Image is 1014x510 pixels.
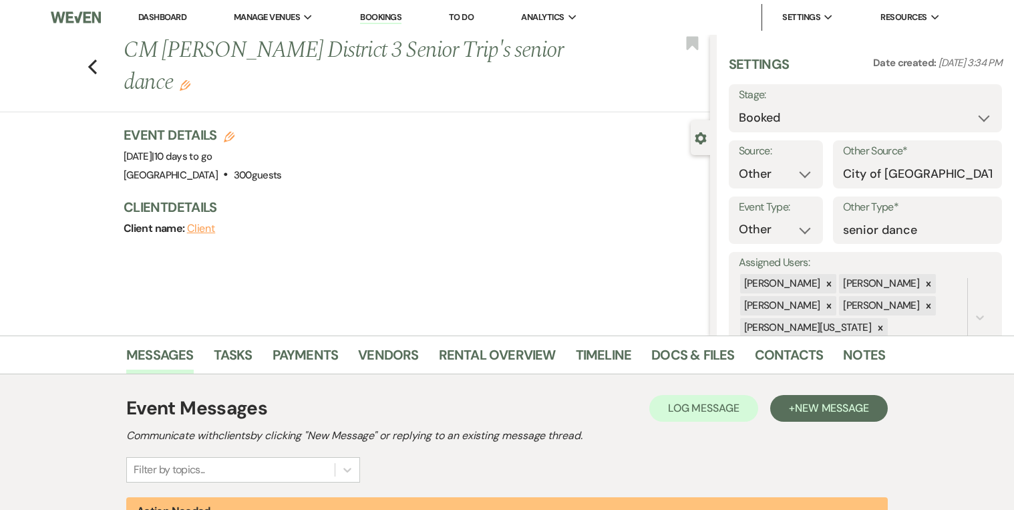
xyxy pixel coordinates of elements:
a: Messages [126,344,194,374]
button: Log Message [649,395,758,422]
label: Other Type* [843,198,992,217]
a: Vendors [358,344,418,374]
a: Contacts [755,344,824,374]
button: Edit [180,79,190,91]
label: Source: [739,142,813,161]
span: New Message [795,401,869,415]
a: Timeline [576,344,632,374]
h3: Client Details [124,198,697,217]
div: [PERSON_NAME][US_STATE] [740,318,873,338]
a: Dashboard [138,11,186,23]
span: Client name: [124,221,187,235]
h3: Settings [729,55,790,84]
span: Manage Venues [234,11,300,24]
h1: Event Messages [126,394,267,422]
button: Close lead details [695,131,707,144]
a: Payments [273,344,339,374]
a: Docs & Files [651,344,734,374]
span: Resources [880,11,926,24]
a: Bookings [360,11,401,24]
button: +New Message [770,395,888,422]
h2: Communicate with clients by clicking "New Message" or replying to an existing message thread. [126,428,888,444]
label: Assigned Users: [739,253,992,273]
span: | [152,150,212,163]
span: 10 days to go [154,150,212,163]
span: [DATE] [124,150,212,163]
span: Date created: [873,56,939,70]
a: Rental Overview [439,344,556,374]
span: 300 guests [234,168,282,182]
a: Notes [843,344,885,374]
h1: CM [PERSON_NAME] District 3 Senior Trip's senior dance [124,35,587,98]
div: [PERSON_NAME] [740,274,822,293]
span: Log Message [668,401,739,415]
img: Weven Logo [51,3,101,31]
button: Client [187,223,216,234]
label: Event Type: [739,198,813,217]
span: [GEOGRAPHIC_DATA] [124,168,218,182]
h3: Event Details [124,126,282,144]
label: Other Source* [843,142,992,161]
span: [DATE] 3:34 PM [939,56,1002,70]
div: [PERSON_NAME] [740,296,822,315]
span: Analytics [521,11,564,24]
div: [PERSON_NAME] [839,274,921,293]
a: To Do [449,11,474,23]
a: Tasks [214,344,252,374]
div: [PERSON_NAME] [839,296,921,315]
div: Filter by topics... [134,462,205,478]
span: Settings [782,11,820,24]
label: Stage: [739,86,992,105]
